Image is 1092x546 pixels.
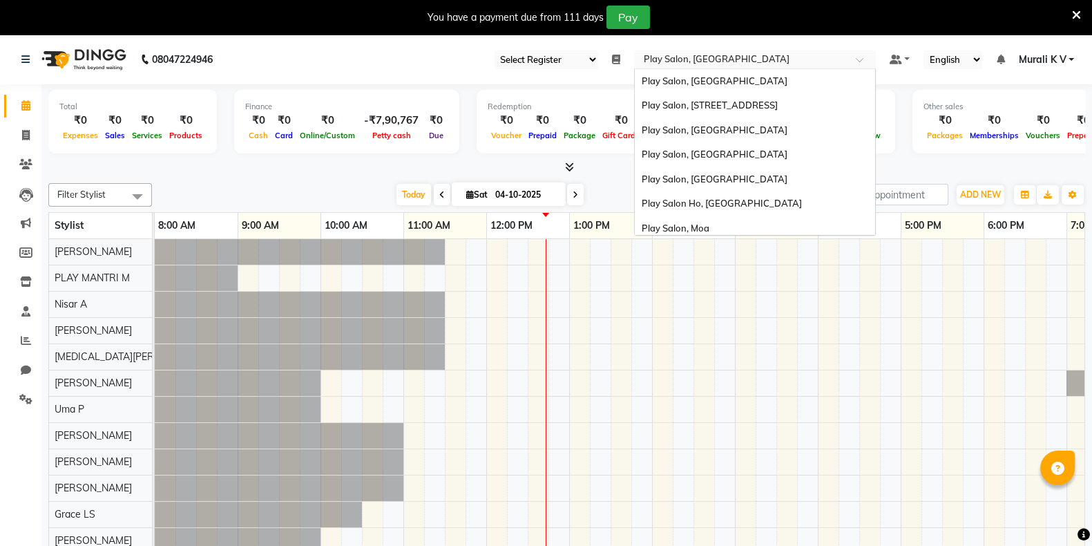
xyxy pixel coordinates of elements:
span: Grace LS [55,508,95,520]
div: ₹0 [560,113,599,129]
span: [PERSON_NAME] [55,324,132,337]
span: Play Salon, [GEOGRAPHIC_DATA] [642,149,787,160]
span: Play Salon, [STREET_ADDRESS] [642,100,778,111]
span: Due [425,131,447,140]
span: Murali K V [1018,53,1066,67]
span: Products [166,131,206,140]
span: Play Salon, [GEOGRAPHIC_DATA] [642,173,787,185]
span: Sat [463,189,491,200]
div: Finance [245,101,448,113]
span: Prepaid [525,131,560,140]
span: Gift Cards [599,131,643,140]
div: ₹0 [296,113,358,129]
div: ₹0 [488,113,525,129]
div: ₹0 [966,113,1022,129]
span: Services [128,131,166,140]
span: PLAY MANTRI M [55,272,130,284]
span: Vouchers [1022,131,1064,140]
div: ₹0 [245,113,271,129]
span: Play Salon, Moa [642,223,709,234]
input: Search Appointment [827,184,948,205]
span: Online/Custom [296,131,358,140]
span: Memberships [966,131,1022,140]
span: Play Salon Ho, [GEOGRAPHIC_DATA] [642,198,802,209]
div: Total [59,101,206,113]
span: [PERSON_NAME] [55,482,132,494]
span: [PERSON_NAME] [55,429,132,442]
div: ₹0 [525,113,560,129]
img: logo [35,40,130,79]
div: -₹7,90,767 [358,113,424,129]
div: ₹0 [59,113,102,129]
span: [PERSON_NAME] [55,455,132,468]
div: ₹0 [923,113,966,129]
span: Cash [245,131,271,140]
span: Package [560,131,599,140]
span: Expenses [59,131,102,140]
a: 6:00 PM [984,216,1028,236]
a: 5:00 PM [901,216,945,236]
span: ADD NEW [960,189,1001,200]
button: Pay [606,6,650,29]
a: 10:00 AM [321,216,371,236]
a: 11:00 AM [404,216,454,236]
span: Nisar A [55,298,87,310]
b: 08047224946 [152,40,213,79]
span: Sales [102,131,128,140]
span: Voucher [488,131,525,140]
div: ₹0 [166,113,206,129]
a: 12:00 PM [487,216,536,236]
div: ₹0 [102,113,128,129]
span: Packages [923,131,966,140]
button: ADD NEW [957,185,1004,205]
span: Filter Stylist [57,189,106,200]
div: ₹0 [1022,113,1064,129]
div: ₹0 [128,113,166,129]
ng-dropdown-panel: Options list [634,68,876,236]
a: 1:00 PM [570,216,613,236]
a: 9:00 AM [238,216,282,236]
div: Redemption [488,101,673,113]
div: You have a payment due from 111 days [428,10,604,25]
span: [PERSON_NAME] [55,245,132,258]
div: ₹0 [271,113,296,129]
span: [MEDICAL_DATA][PERSON_NAME] [55,350,210,363]
span: Play Salon, [GEOGRAPHIC_DATA] [642,75,787,86]
div: ₹0 [599,113,643,129]
span: Card [271,131,296,140]
span: [PERSON_NAME] [55,377,132,389]
div: ₹0 [424,113,448,129]
span: Today [396,184,431,205]
span: Petty cash [369,131,414,140]
span: Stylist [55,219,84,232]
span: Uma P [55,403,84,415]
span: Play Salon, [GEOGRAPHIC_DATA] [642,124,787,135]
input: 2025-10-04 [491,185,560,205]
a: 8:00 AM [155,216,199,236]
